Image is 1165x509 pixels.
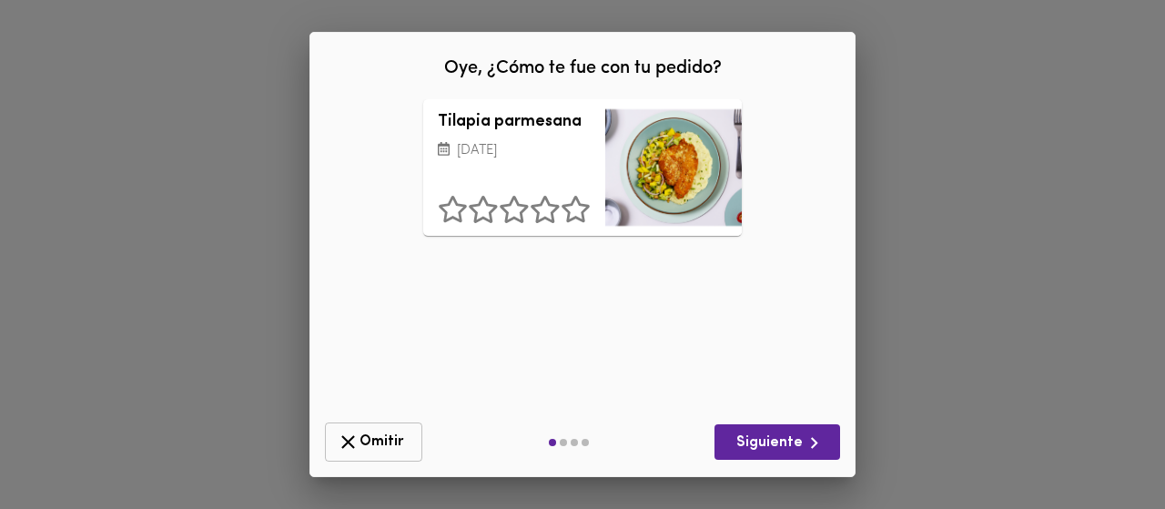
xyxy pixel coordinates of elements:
p: [DATE] [438,141,591,162]
span: Oye, ¿Cómo te fue con tu pedido? [444,59,722,77]
button: Omitir [325,422,422,462]
span: Omitir [337,431,410,453]
button: Siguiente [714,424,840,460]
span: Siguiente [729,432,826,454]
iframe: Messagebird Livechat Widget [1059,403,1147,491]
h3: Tilapia parmesana [438,114,591,132]
div: Tilapia parmesana [605,99,742,236]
